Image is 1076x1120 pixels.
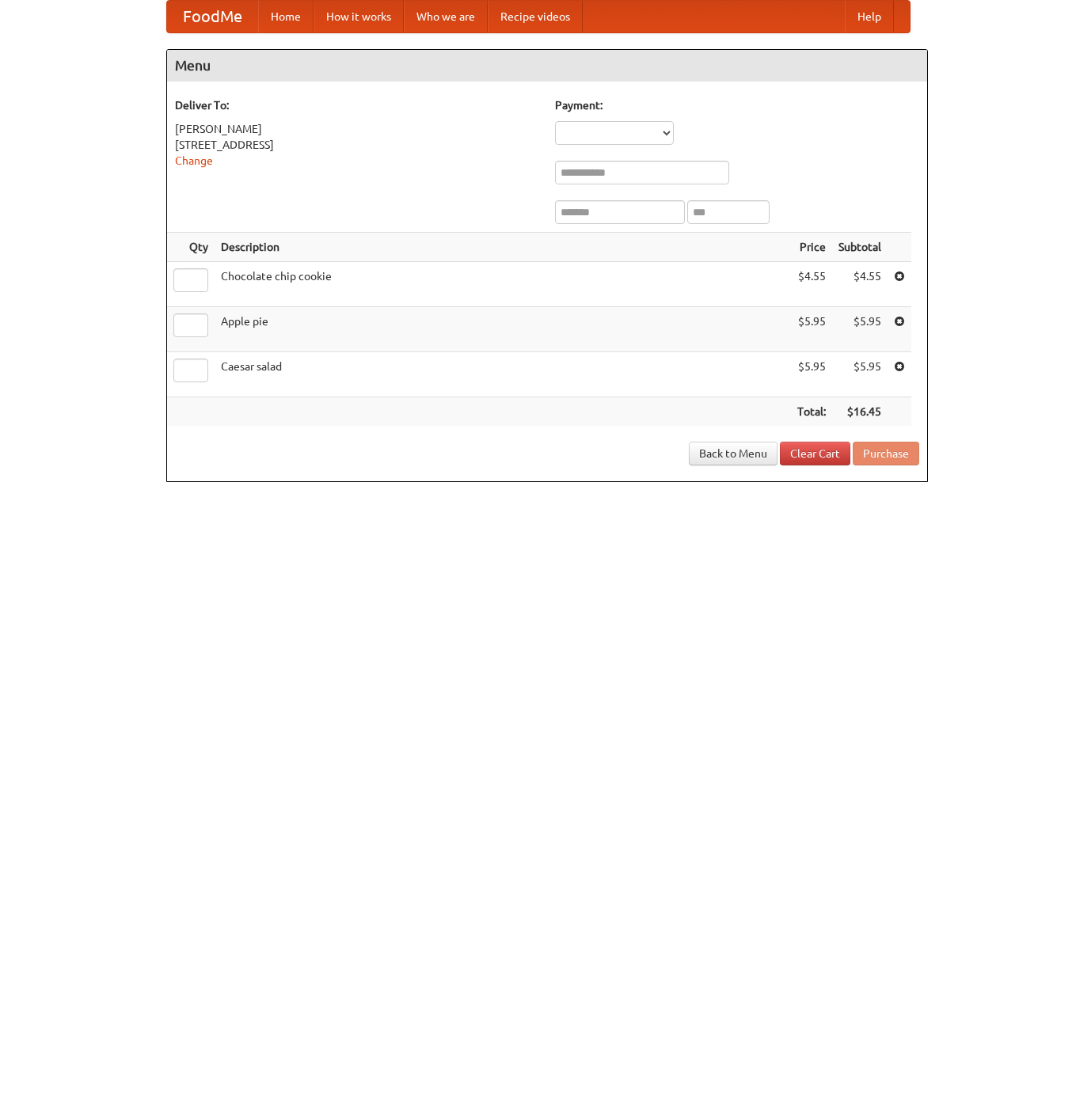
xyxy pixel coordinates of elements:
[404,1,488,32] a: Who we are
[853,442,919,465] button: Purchase
[791,307,832,352] td: $5.95
[791,397,832,427] th: Total:
[791,262,832,307] td: $4.55
[175,137,539,153] div: [STREET_ADDRESS]
[832,262,888,307] td: $4.55
[175,121,539,137] div: [PERSON_NAME]
[555,97,919,113] h5: Payment:
[258,1,314,32] a: Home
[167,1,258,32] a: FoodMe
[689,442,778,465] a: Back to Menu
[175,154,213,167] a: Change
[791,352,832,397] td: $5.95
[175,97,539,113] h5: Deliver To:
[780,442,850,465] a: Clear Cart
[832,397,888,427] th: $16.45
[488,1,583,32] a: Recipe videos
[167,233,215,262] th: Qty
[215,262,791,307] td: Chocolate chip cookie
[832,233,888,262] th: Subtotal
[215,307,791,352] td: Apple pie
[845,1,894,32] a: Help
[215,352,791,397] td: Caesar salad
[791,233,832,262] th: Price
[314,1,404,32] a: How it works
[167,50,927,82] h4: Menu
[215,233,791,262] th: Description
[832,307,888,352] td: $5.95
[832,352,888,397] td: $5.95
